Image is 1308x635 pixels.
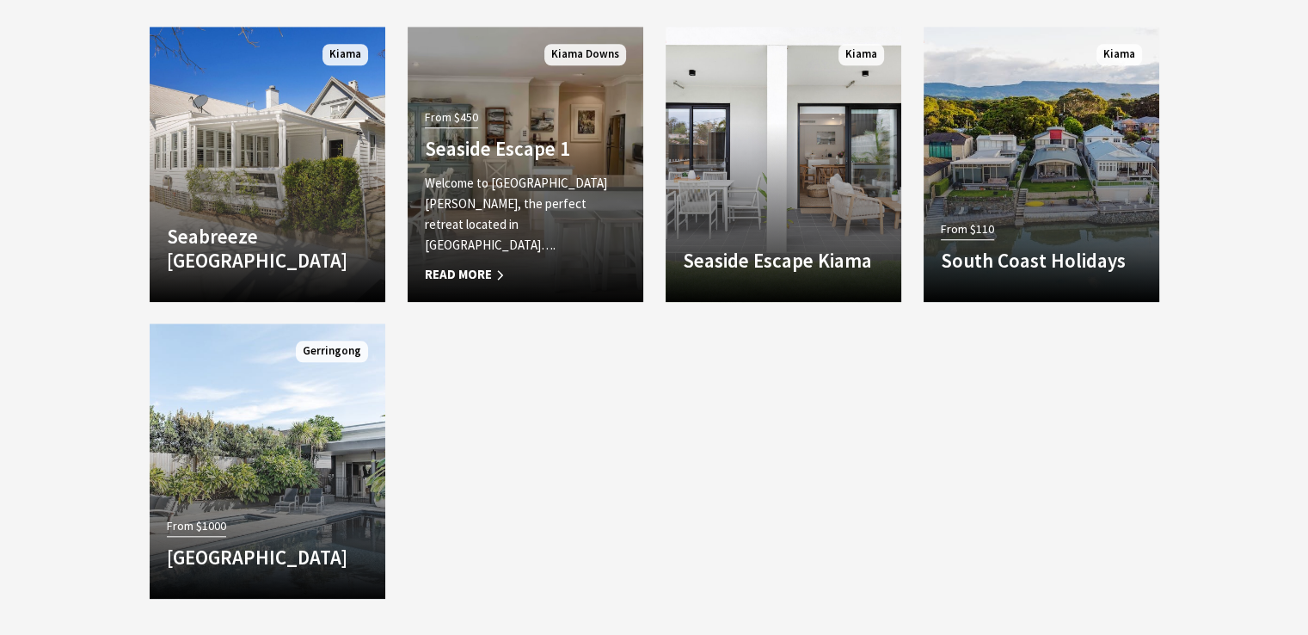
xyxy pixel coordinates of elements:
[167,546,368,570] h4: [GEOGRAPHIC_DATA]
[425,173,626,256] p: Welcome to [GEOGRAPHIC_DATA][PERSON_NAME], the perfect retreat located in [GEOGRAPHIC_DATA]….
[408,27,643,302] a: Another Image Used From $450 Seaside Escape 1 Welcome to [GEOGRAPHIC_DATA][PERSON_NAME], the perf...
[941,219,994,239] span: From $110
[167,516,226,536] span: From $1000
[425,137,626,161] h4: Seaside Escape 1
[924,27,1159,302] a: Another Image Used From $110 South Coast Holidays Kiama
[425,264,626,285] span: Read More
[150,324,385,599] a: From $1000 [GEOGRAPHIC_DATA] Gerringong
[666,27,901,302] a: Another Image Used Seaside Escape Kiama Kiama
[167,225,368,272] h4: Seabreeze [GEOGRAPHIC_DATA]
[544,44,626,65] span: Kiama Downs
[425,108,478,127] span: From $450
[941,249,1142,273] h4: South Coast Holidays
[322,44,368,65] span: Kiama
[150,27,385,302] a: Another Image Used Seabreeze [GEOGRAPHIC_DATA] Kiama
[1096,44,1142,65] span: Kiama
[838,44,884,65] span: Kiama
[296,341,368,362] span: Gerringong
[683,249,884,273] h4: Seaside Escape Kiama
